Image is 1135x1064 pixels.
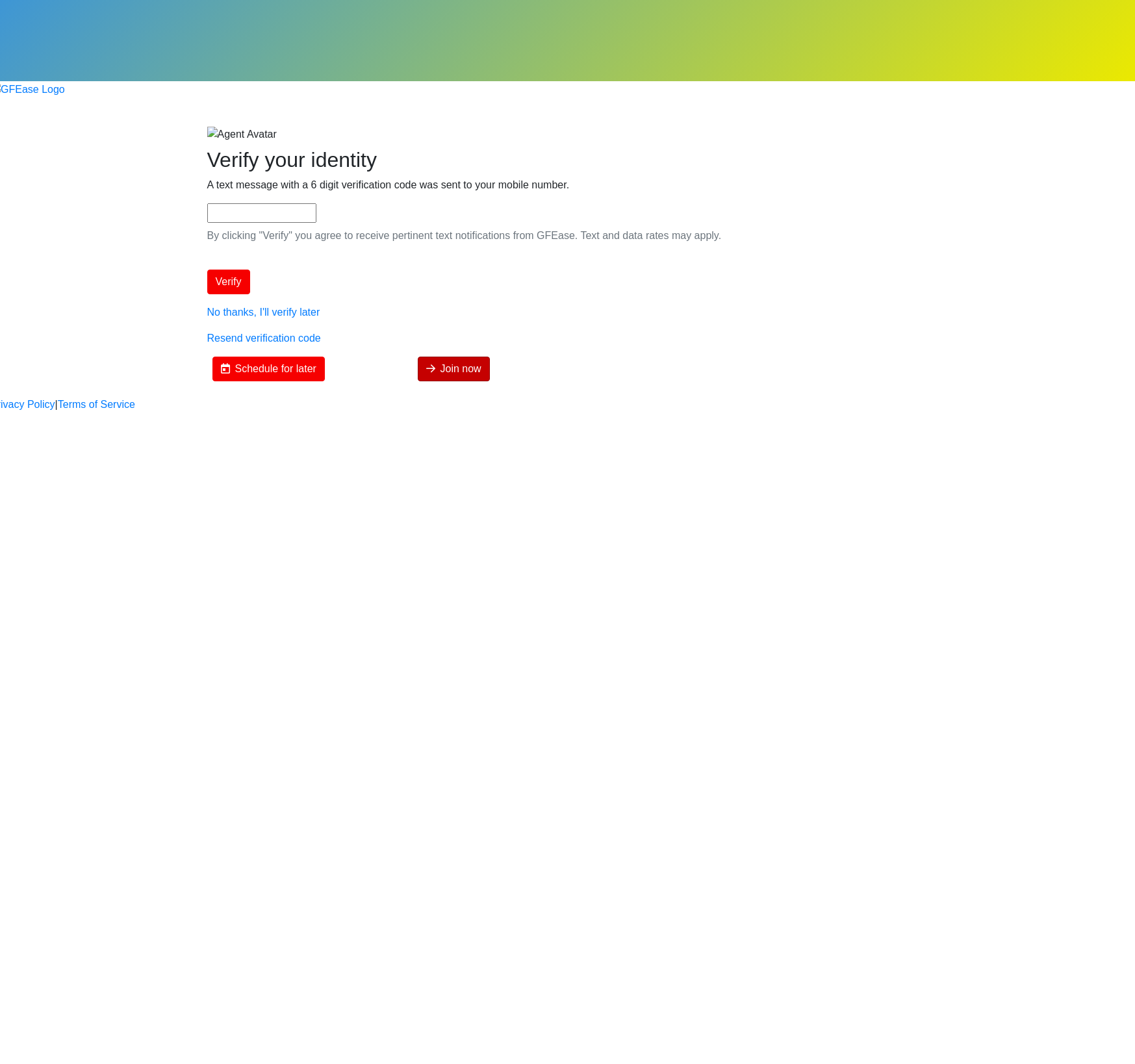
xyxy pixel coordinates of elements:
a: Resend verification code [207,333,321,344]
h2: Verify your identity [207,147,928,172]
img: Agent Avatar [207,127,277,142]
p: By clicking "Verify" you agree to receive pertinent text notifications from GFEase. Text and data... [207,228,928,244]
a: | [55,397,58,412]
p: A text message with a 6 digit verification code was sent to your mobile number. [207,177,928,193]
a: Terms of Service [58,397,135,412]
button: Schedule for later [212,357,325,381]
button: Join now [418,357,490,381]
button: Verify [207,270,250,294]
a: No thanks, I'll verify later [207,307,320,318]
